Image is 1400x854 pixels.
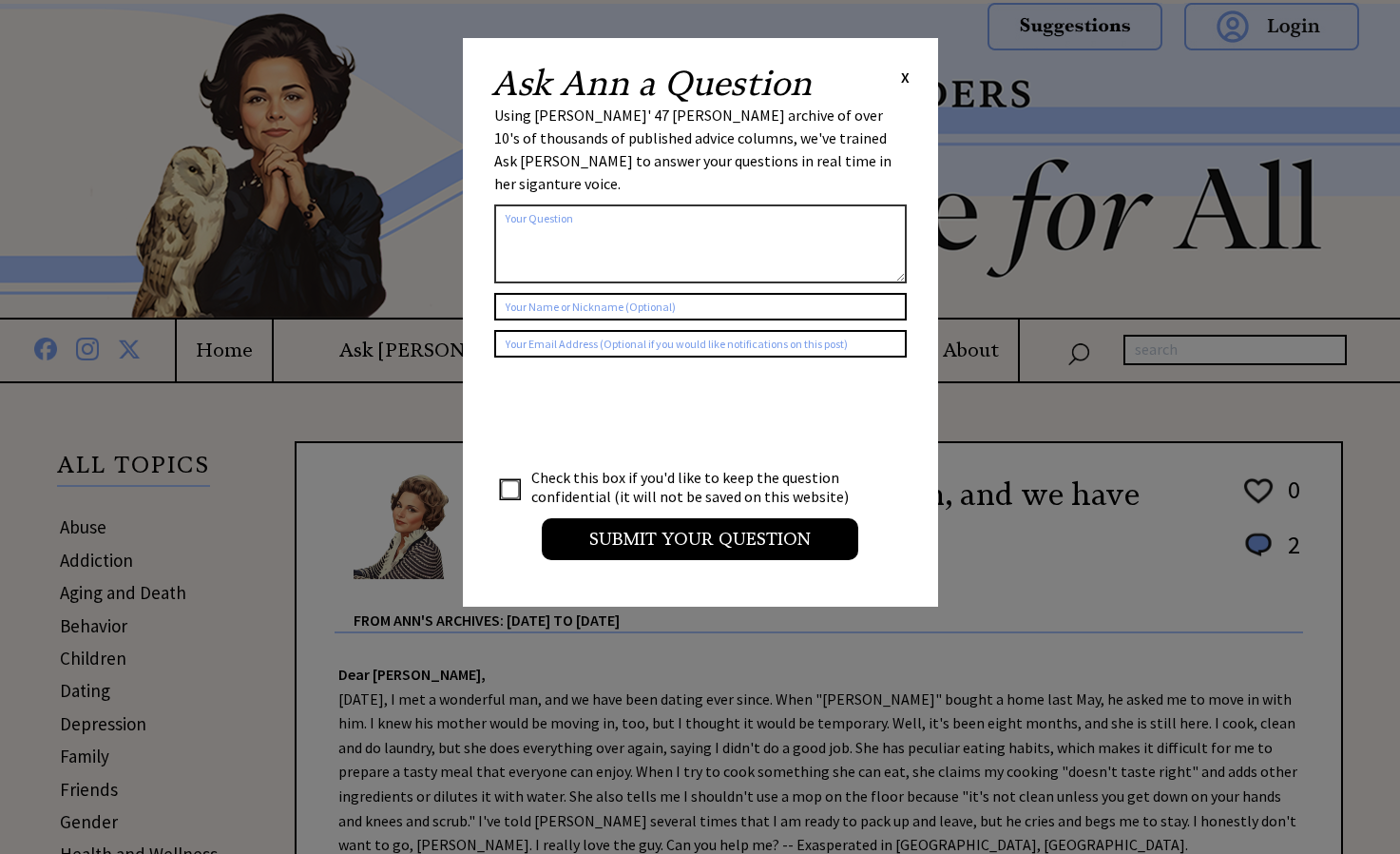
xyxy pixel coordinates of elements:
iframe: reCAPTCHA [494,377,783,451]
span: X [901,68,910,87]
input: Your Name or Nickname (Optional) [494,293,907,320]
h2: Ask Ann a Question [491,67,812,101]
input: Your Email Address (Optional if you would like notifications on this post) [494,330,907,358]
td: Check this box if you'd like to keep the question confidential (it will not be saved on this webs... [530,467,867,507]
input: Submit your Question [542,518,858,560]
div: Using [PERSON_NAME]' 47 [PERSON_NAME] archive of over 10's of thousands of published advice colum... [494,104,907,195]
